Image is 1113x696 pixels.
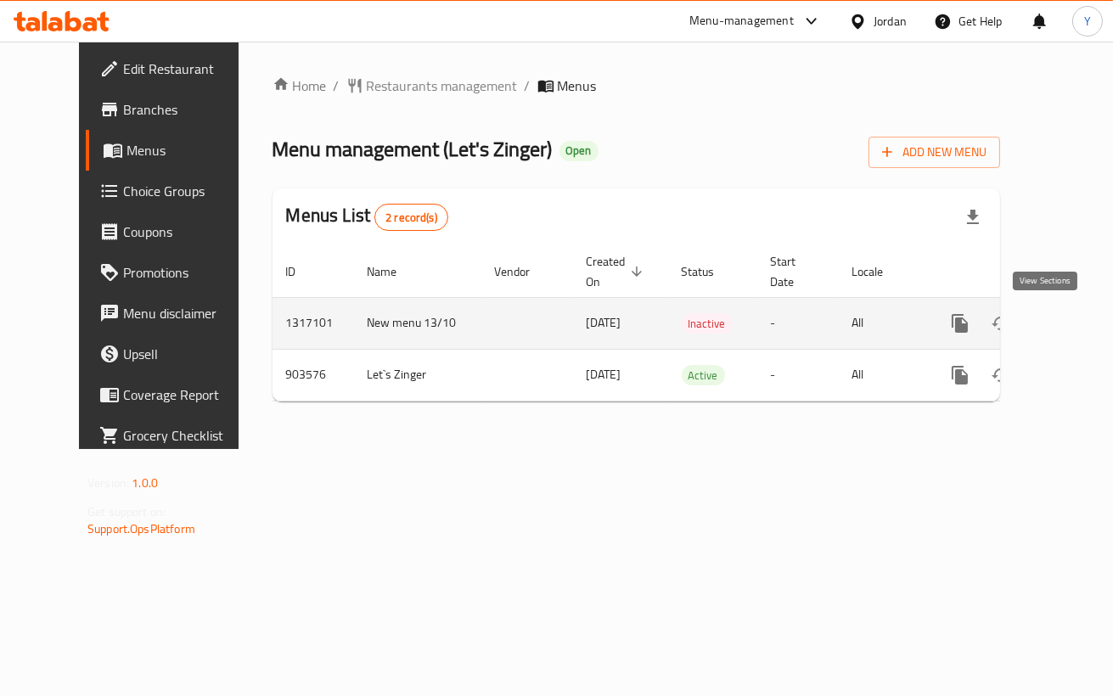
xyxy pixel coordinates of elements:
span: Add New Menu [882,142,987,163]
span: Coupons [123,222,251,242]
span: ID [286,261,318,282]
a: Choice Groups [86,171,265,211]
a: Support.OpsPlatform [87,518,195,540]
h2: Menus List [286,203,448,231]
span: [DATE] [587,363,621,385]
span: Y [1084,12,1091,31]
td: 1317101 [273,297,354,349]
span: Status [682,261,737,282]
li: / [334,76,340,96]
td: New menu 13/10 [354,297,481,349]
span: Inactive [682,314,733,334]
span: Menus [126,140,251,160]
span: Version: [87,472,129,494]
td: Let`s Zinger [354,349,481,401]
td: All [839,297,926,349]
span: Grocery Checklist [123,425,251,446]
td: - [757,349,839,401]
span: Promotions [123,262,251,283]
span: Coverage Report [123,384,251,405]
div: Jordan [874,12,907,31]
span: Start Date [771,251,818,292]
span: Name [368,261,419,282]
span: Vendor [495,261,553,282]
span: Restaurants management [367,76,518,96]
a: Menus [86,130,265,171]
td: All [839,349,926,401]
a: Coverage Report [86,374,265,415]
td: - [757,297,839,349]
span: Created On [587,251,648,292]
span: Active [682,366,725,385]
a: Edit Restaurant [86,48,265,89]
span: Choice Groups [123,181,251,201]
span: Branches [123,99,251,120]
button: more [940,355,981,396]
span: Edit Restaurant [123,59,251,79]
button: Change Status [981,355,1021,396]
span: Upsell [123,344,251,364]
button: more [940,303,981,344]
div: Total records count [374,204,448,231]
span: Menu management ( Let's Zinger ) [273,130,553,168]
a: Upsell [86,334,265,374]
a: Grocery Checklist [86,415,265,456]
a: Promotions [86,252,265,293]
div: Export file [953,197,993,238]
a: Restaurants management [346,76,518,96]
span: Locale [852,261,906,282]
a: Menu disclaimer [86,293,265,334]
span: 1.0.0 [132,472,158,494]
span: Menus [558,76,597,96]
span: Get support on: [87,501,166,523]
div: Open [559,141,599,161]
div: Active [682,365,725,385]
span: Open [559,143,599,158]
td: 903576 [273,349,354,401]
div: Inactive [682,313,733,334]
div: Menu-management [689,11,794,31]
button: Add New Menu [868,137,1000,168]
a: Branches [86,89,265,130]
span: [DATE] [587,312,621,334]
nav: breadcrumb [273,76,1000,96]
span: Menu disclaimer [123,303,251,323]
a: Coupons [86,211,265,252]
button: Change Status [981,303,1021,344]
li: / [525,76,531,96]
span: 2 record(s) [375,210,447,226]
a: Home [273,76,327,96]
